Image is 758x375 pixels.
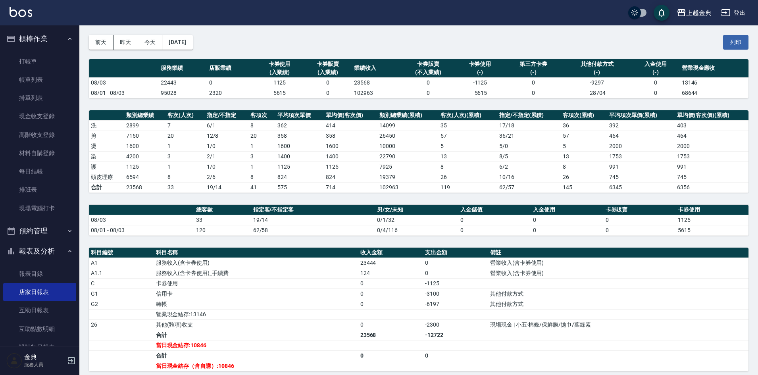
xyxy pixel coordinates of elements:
[275,120,324,131] td: 362
[124,131,165,141] td: 7150
[561,110,607,121] th: 客項次(累積)
[165,151,205,162] td: 3
[402,68,454,77] div: (不入業績)
[89,59,748,98] table: a dense table
[89,151,124,162] td: 染
[258,60,302,68] div: 卡券使用
[165,182,205,192] td: 33
[3,320,76,338] a: 互助點數明細
[377,110,438,121] th: 類別總業績(累積)
[3,221,76,241] button: 預約管理
[497,162,561,172] td: 6 / 2
[89,162,124,172] td: 護
[124,172,165,182] td: 6594
[607,141,675,151] td: 2000
[607,182,675,192] td: 6345
[248,131,275,141] td: 20
[506,60,560,68] div: 第三方卡券
[673,5,715,21] button: 上越金典
[497,182,561,192] td: 62/57
[165,141,205,151] td: 1
[124,162,165,172] td: 1125
[89,182,124,192] td: 合計
[89,319,154,330] td: 26
[154,350,358,361] td: 合計
[377,151,438,162] td: 22790
[358,330,423,340] td: 23568
[3,338,76,356] a: 設計師日報表
[561,141,607,151] td: 5
[458,215,531,225] td: 0
[124,141,165,151] td: 1600
[248,172,275,182] td: 8
[154,248,358,258] th: 科目名稱
[633,60,678,68] div: 入金使用
[124,151,165,162] td: 4200
[563,88,631,98] td: -28704
[154,330,358,340] td: 合計
[439,120,497,131] td: 35
[375,215,458,225] td: 0/1/32
[423,350,488,361] td: 0
[304,77,352,88] td: 0
[324,131,377,141] td: 358
[154,288,358,299] td: 信用卡
[324,120,377,131] td: 414
[458,225,531,235] td: 0
[154,340,358,350] td: 當日現金結存:10846
[352,59,400,78] th: 業績收入
[439,172,497,182] td: 26
[497,151,561,162] td: 8 / 5
[248,120,275,131] td: 8
[675,172,748,182] td: 745
[165,110,205,121] th: 客次(人次)
[3,265,76,283] a: 報表目錄
[3,107,76,125] a: 現金收支登錄
[89,278,154,288] td: C
[194,215,251,225] td: 33
[488,299,748,309] td: 其他付款方式
[256,77,304,88] td: 1125
[194,225,251,235] td: 120
[304,88,352,98] td: 0
[89,248,154,258] th: 科目編號
[205,110,249,121] th: 指定/不指定
[159,59,207,78] th: 服務業績
[3,162,76,181] a: 每日結帳
[497,172,561,182] td: 10 / 16
[675,162,748,172] td: 991
[275,172,324,182] td: 824
[400,88,456,98] td: 0
[207,77,256,88] td: 0
[159,88,207,98] td: 95028
[504,77,562,88] td: 0
[604,225,676,235] td: 0
[138,35,163,50] button: 今天
[675,131,748,141] td: 464
[324,162,377,172] td: 1125
[423,268,488,278] td: 0
[352,77,400,88] td: 23568
[358,288,423,299] td: 0
[377,172,438,182] td: 19379
[165,162,205,172] td: 1
[207,59,256,78] th: 店販業績
[497,131,561,141] td: 36 / 21
[607,172,675,182] td: 745
[205,131,249,141] td: 12 / 8
[89,268,154,278] td: A1.1
[89,258,154,268] td: A1
[324,110,377,121] th: 單均價(客次價)
[165,131,205,141] td: 20
[458,68,502,77] div: (-)
[3,89,76,107] a: 掛單列表
[718,6,748,20] button: 登出
[89,120,124,131] td: 洗
[154,278,358,288] td: 卡券使用
[423,319,488,330] td: -2300
[352,88,400,98] td: 102963
[497,141,561,151] td: 5 / 0
[205,141,249,151] td: 1 / 0
[248,182,275,192] td: 41
[165,172,205,182] td: 8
